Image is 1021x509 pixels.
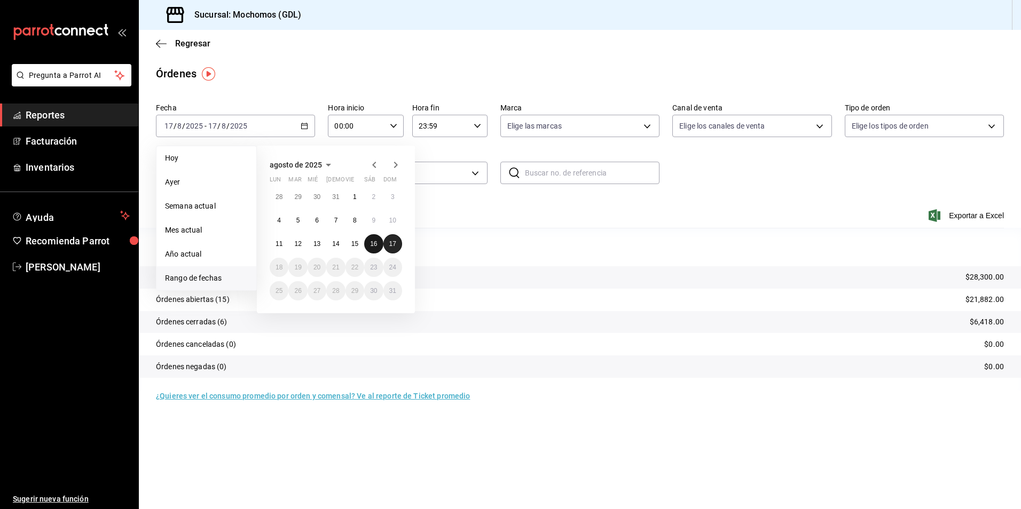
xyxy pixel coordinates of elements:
[182,122,185,130] span: /
[326,281,345,300] button: 28 de agosto de 2025
[389,217,396,224] abbr: 10 de agosto de 2025
[174,122,177,130] span: /
[313,287,320,295] abbr: 27 de agosto de 2025
[308,211,326,230] button: 6 de agosto de 2025
[288,176,301,187] abbr: martes
[12,64,131,86] button: Pregunta a Parrot AI
[525,162,659,184] input: Buscar no. de referencia
[175,38,210,49] span: Regresar
[26,134,130,148] span: Facturación
[276,264,282,271] abbr: 18 de agosto de 2025
[326,176,389,187] abbr: jueves
[294,240,301,248] abbr: 12 de agosto de 2025
[345,258,364,277] button: 22 de agosto de 2025
[370,264,377,271] abbr: 23 de agosto de 2025
[315,217,319,224] abbr: 6 de agosto de 2025
[326,211,345,230] button: 7 de agosto de 2025
[185,122,203,130] input: ----
[389,240,396,248] abbr: 17 de agosto de 2025
[334,217,338,224] abbr: 7 de agosto de 2025
[412,104,488,112] label: Hora fin
[679,121,765,131] span: Elige los canales de venta
[270,258,288,277] button: 18 de agosto de 2025
[391,193,395,201] abbr: 3 de agosto de 2025
[326,258,345,277] button: 21 de agosto de 2025
[364,211,383,230] button: 9 de agosto de 2025
[364,187,383,206] button: 2 de agosto de 2025
[332,240,339,248] abbr: 14 de agosto de 2025
[351,264,358,271] abbr: 22 de agosto de 2025
[177,122,182,130] input: --
[26,108,130,122] span: Reportes
[372,193,375,201] abbr: 2 de agosto de 2025
[156,104,315,112] label: Fecha
[313,240,320,248] abbr: 13 de agosto de 2025
[270,158,335,171] button: agosto de 2025
[965,272,1004,283] p: $28,300.00
[326,187,345,206] button: 31 de julio de 2025
[156,294,230,305] p: Órdenes abiertas (15)
[164,122,174,130] input: --
[117,28,126,36] button: open_drawer_menu
[308,176,318,187] abbr: miércoles
[332,264,339,271] abbr: 21 de agosto de 2025
[277,217,281,224] abbr: 4 de agosto de 2025
[165,225,248,236] span: Mes actual
[294,287,301,295] abbr: 26 de agosto de 2025
[965,294,1004,305] p: $21,882.00
[221,122,226,130] input: --
[345,211,364,230] button: 8 de agosto de 2025
[208,122,217,130] input: --
[276,240,282,248] abbr: 11 de agosto de 2025
[500,104,659,112] label: Marca
[308,234,326,253] button: 13 de agosto de 2025
[288,187,307,206] button: 29 de julio de 2025
[156,316,227,328] p: Órdenes cerradas (6)
[186,9,301,21] h3: Sucursal: Mochomos (GDL)
[296,217,300,224] abbr: 5 de agosto de 2025
[383,187,402,206] button: 3 de agosto de 2025
[931,209,1004,222] button: Exportar a Excel
[165,153,248,164] span: Hoy
[970,316,1004,328] p: $6,418.00
[332,287,339,295] abbr: 28 de agosto de 2025
[202,67,215,81] img: Tooltip marker
[308,258,326,277] button: 20 de agosto de 2025
[165,201,248,212] span: Semana actual
[26,260,130,274] span: [PERSON_NAME]
[276,193,282,201] abbr: 28 de julio de 2025
[326,234,345,253] button: 14 de agosto de 2025
[345,187,364,206] button: 1 de agosto de 2025
[288,234,307,253] button: 12 de agosto de 2025
[328,104,403,112] label: Hora inicio
[852,121,929,131] span: Elige los tipos de orden
[217,122,221,130] span: /
[156,241,1004,253] p: Resumen
[270,187,288,206] button: 28 de julio de 2025
[270,176,281,187] abbr: lunes
[308,187,326,206] button: 30 de julio de 2025
[984,339,1004,350] p: $0.00
[389,264,396,271] abbr: 24 de agosto de 2025
[156,392,470,400] a: ¿Quieres ver el consumo promedio por orden y comensal? Ve al reporte de Ticket promedio
[165,177,248,188] span: Ayer
[270,234,288,253] button: 11 de agosto de 2025
[383,176,397,187] abbr: domingo
[288,281,307,300] button: 26 de agosto de 2025
[332,193,339,201] abbr: 31 de julio de 2025
[26,160,130,174] span: Inventarios
[270,281,288,300] button: 25 de agosto de 2025
[383,281,402,300] button: 31 de agosto de 2025
[370,287,377,295] abbr: 30 de agosto de 2025
[7,77,131,89] a: Pregunta a Parrot AI
[276,287,282,295] abbr: 25 de agosto de 2025
[351,287,358,295] abbr: 29 de agosto de 2025
[672,104,831,112] label: Canal de venta
[364,258,383,277] button: 23 de agosto de 2025
[313,264,320,271] abbr: 20 de agosto de 2025
[230,122,248,130] input: ----
[845,104,1004,112] label: Tipo de orden
[364,176,375,187] abbr: sábado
